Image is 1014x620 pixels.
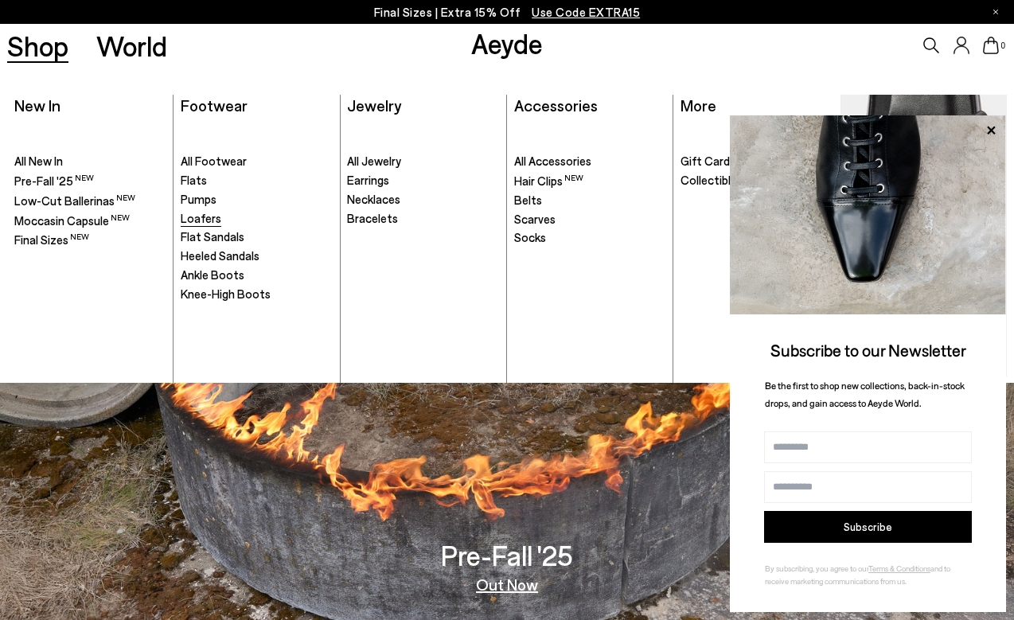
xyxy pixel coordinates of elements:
[983,37,999,54] a: 0
[347,192,499,208] a: Necklaces
[347,154,401,168] span: All Jewelry
[471,26,543,60] a: Aeyde
[841,95,1007,376] img: Mobile_e6eede4d-78b8-4bd1-ae2a-4197e375e133_900x.jpg
[14,213,130,228] span: Moccasin Capsule
[681,154,735,168] span: Gift Cards
[181,154,333,170] a: All Footwear
[514,173,666,189] a: Hair Clips
[14,96,60,115] a: New In
[181,96,248,115] a: Footwear
[765,380,965,409] span: Be the first to shop new collections, back-in-stock drops, and gain access to Aeyde World.
[14,154,63,168] span: All New In
[181,173,333,189] a: Flats
[514,193,666,209] a: Belts
[347,173,389,187] span: Earrings
[681,173,743,187] span: Collectibles
[730,115,1006,314] img: ca3f721fb6ff708a270709c41d776025.jpg
[347,96,401,115] a: Jewelry
[347,192,400,206] span: Necklaces
[514,230,666,246] a: Socks
[181,192,333,208] a: Pumps
[514,230,546,244] span: Socks
[765,563,868,573] span: By subscribing, you agree to our
[181,287,271,301] span: Knee-High Boots
[514,154,591,168] span: All Accessories
[764,511,972,543] button: Subscribe
[347,211,398,225] span: Bracelets
[374,2,641,22] p: Final Sizes | Extra 15% Off
[441,541,573,569] h3: Pre-Fall '25
[181,192,216,206] span: Pumps
[841,95,1007,376] a: Moccasin Capsule
[14,173,166,189] a: Pre-Fall '25
[681,154,833,170] a: Gift Cards
[532,5,640,19] span: Navigate to /collections/ss25-final-sizes
[181,229,333,245] a: Flat Sandals
[181,211,333,227] a: Loafers
[347,173,499,189] a: Earrings
[476,576,538,592] a: Out Now
[770,340,966,360] span: Subscribe to our Newsletter
[514,212,556,226] span: Scarves
[681,173,833,189] a: Collectibles
[181,229,244,244] span: Flat Sandals
[181,154,247,168] span: All Footwear
[14,174,94,188] span: Pre-Fall '25
[347,154,499,170] a: All Jewelry
[181,267,244,282] span: Ankle Boots
[181,287,333,302] a: Knee-High Boots
[14,154,166,170] a: All New In
[181,248,259,263] span: Heeled Sandals
[681,96,716,115] a: More
[514,193,542,207] span: Belts
[14,232,89,247] span: Final Sizes
[514,154,666,170] a: All Accessories
[96,32,167,60] a: World
[14,213,166,229] a: Moccasin Capsule
[181,211,221,225] span: Loafers
[868,563,930,573] a: Terms & Conditions
[181,267,333,283] a: Ankle Boots
[181,248,333,264] a: Heeled Sandals
[347,211,499,227] a: Bracelets
[14,232,166,248] a: Final Sizes
[7,32,68,60] a: Shop
[514,96,598,115] a: Accessories
[514,174,583,188] span: Hair Clips
[181,173,207,187] span: Flats
[14,193,166,209] a: Low-Cut Ballerinas
[999,41,1007,50] span: 0
[14,193,135,208] span: Low-Cut Ballerinas
[514,212,666,228] a: Scarves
